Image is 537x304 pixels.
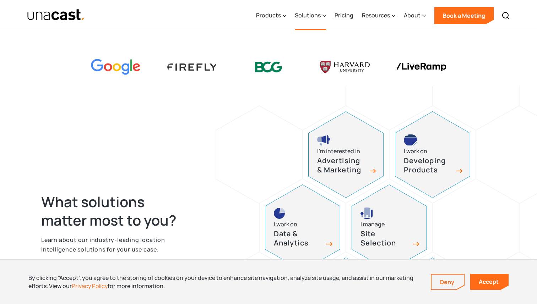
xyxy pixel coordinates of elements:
[295,11,321,20] div: Solutions
[404,1,426,30] div: About
[432,275,464,289] a: Deny
[404,156,454,175] h3: Developing Products
[274,208,285,219] img: pie chart icon
[274,229,324,248] h3: Data & Analytics
[404,134,417,146] img: developing products icon
[244,57,293,77] img: BCG logo
[396,63,446,72] img: liveramp logo
[404,11,421,20] div: About
[28,274,420,290] div: By clicking “Accept”, you agree to the storing of cookies on your device to enhance site navigati...
[308,111,384,198] a: advertising and marketing iconI’m interested inAdvertising & Marketing
[362,11,390,20] div: Resources
[295,1,326,30] div: Solutions
[265,184,340,271] a: pie chart iconI work onData & Analytics
[501,11,510,20] img: Search icon
[362,1,395,30] div: Resources
[256,1,286,30] div: Products
[317,156,367,175] h3: Advertising & Marketing
[27,9,85,21] img: Unacast text logo
[41,193,191,230] h2: What solutions matter most to you?
[167,63,217,70] img: Firefly Advertising logo
[41,235,191,254] p: Learn about our industry-leading location intelligence solutions for your use case.
[27,9,85,21] a: home
[274,220,297,229] div: I work on
[317,134,331,146] img: advertising and marketing icon
[320,59,370,76] img: Harvard U logo
[256,11,281,20] div: Products
[470,274,509,290] a: Accept
[360,220,385,229] div: I manage
[434,7,494,24] a: Book a Meeting
[352,184,427,271] a: site selection icon I manageSite Selection
[360,208,374,219] img: site selection icon
[91,59,141,76] img: Google logo Color
[317,147,360,156] div: I’m interested in
[395,111,470,198] a: developing products iconI work onDeveloping Products
[360,229,410,248] h3: Site Selection
[404,147,427,156] div: I work on
[72,282,108,290] a: Privacy Policy
[335,1,353,30] a: Pricing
